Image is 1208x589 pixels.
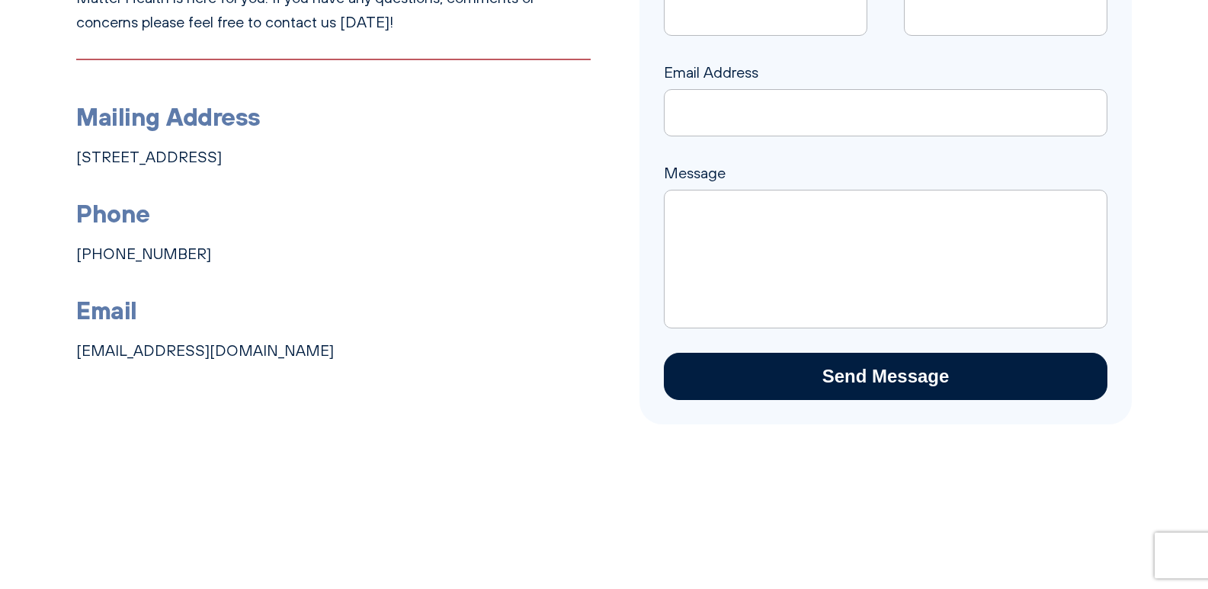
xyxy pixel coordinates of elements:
a: [EMAIL_ADDRESS][DOMAIN_NAME] [76,341,334,360]
h3: Email [76,290,591,329]
h3: Mailing Address [76,97,591,136]
a: [STREET_ADDRESS] [76,148,222,166]
input: Send Message [664,353,1107,400]
a: [PHONE_NUMBER] [76,245,211,263]
label: Email Address [664,63,1107,118]
h3: Phone [76,194,591,232]
textarea: Message [664,190,1107,328]
input: Email Address [664,89,1107,136]
label: Message [664,164,1107,206]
